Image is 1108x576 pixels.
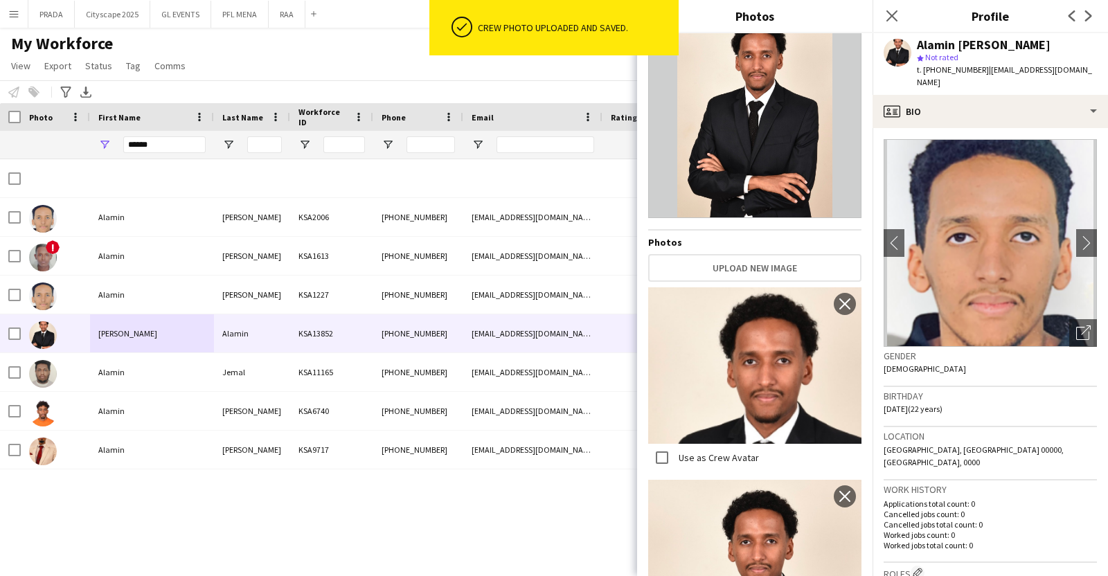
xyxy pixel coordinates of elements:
button: GL EVENTS [150,1,211,28]
div: KSA11165 [290,353,373,391]
div: Alamin [90,353,214,391]
button: Open Filter Menu [98,138,111,151]
div: KSA1227 [290,276,373,314]
div: [PHONE_NUMBER] [373,392,463,430]
input: Email Filter Input [497,136,594,153]
div: KSA6740 [290,392,373,430]
img: Alamin Omar Alamin [29,321,57,349]
div: [PHONE_NUMBER] [373,431,463,469]
span: [DEMOGRAPHIC_DATA] [884,363,966,374]
div: Alamin [90,431,214,469]
span: | [EMAIL_ADDRESS][DOMAIN_NAME] [917,64,1092,87]
div: KSA13852 [290,314,373,352]
div: [EMAIL_ADDRESS][DOMAIN_NAME] [463,198,602,236]
img: Crew avatar [648,10,861,218]
img: Alamin Omar [29,438,57,465]
h4: Photos [648,236,861,249]
p: Worked jobs total count: 0 [884,540,1097,550]
button: Open Filter Menu [382,138,394,151]
h3: Birthday [884,390,1097,402]
div: Alamin [90,392,214,430]
span: Phone [382,112,406,123]
span: View [11,60,30,72]
img: Alamin Jemal [29,360,57,388]
img: Alamin Omar [29,282,57,310]
div: Alamin [214,314,290,352]
div: KSA2006 [290,198,373,236]
span: Photo [29,112,53,123]
a: View [6,57,36,75]
img: Alamin Omar [29,205,57,233]
a: Comms [149,57,191,75]
span: Email [472,112,494,123]
div: Alamin [PERSON_NAME] [917,39,1051,51]
div: [PERSON_NAME] [214,431,290,469]
span: Last Name [222,112,263,123]
div: Alamin [90,276,214,314]
button: Open Filter Menu [472,138,484,151]
button: Open Filter Menu [222,138,235,151]
p: Worked jobs count: 0 [884,530,1097,540]
app-action-btn: Export XLSX [78,84,94,100]
a: Tag [120,57,146,75]
div: [PERSON_NAME] [214,276,290,314]
span: [GEOGRAPHIC_DATA], [GEOGRAPHIC_DATA] 00000, [GEOGRAPHIC_DATA], 0000 [884,444,1064,467]
span: [DATE] (22 years) [884,404,942,414]
div: [PHONE_NUMBER] [373,353,463,391]
img: Alamin Ahmed [29,399,57,426]
div: Bio [873,95,1108,128]
button: PFL MENA [211,1,269,28]
input: Workforce ID Filter Input [323,136,365,153]
img: Crew photo 1143064 [648,287,861,443]
button: Open Filter Menu [298,138,311,151]
div: Open photos pop-in [1069,319,1097,347]
span: Comms [154,60,186,72]
div: [EMAIL_ADDRESS][DOMAIN_NAME] [463,276,602,314]
span: Tag [126,60,141,72]
div: [EMAIL_ADDRESS][DOMAIN_NAME] [463,353,602,391]
span: Workforce ID [298,107,348,127]
h3: Location [884,430,1097,442]
p: Cancelled jobs count: 0 [884,509,1097,519]
button: PRADA [28,1,75,28]
span: First Name [98,112,141,123]
div: [EMAIL_ADDRESS][DOMAIN_NAME] [463,314,602,352]
div: [PERSON_NAME] [214,392,290,430]
button: RAA [269,1,305,28]
span: Rating [611,112,637,123]
div: Alamin [90,237,214,275]
div: [EMAIL_ADDRESS][DOMAIN_NAME] [463,392,602,430]
a: Status [80,57,118,75]
span: ! [46,240,60,254]
div: [EMAIL_ADDRESS][DOMAIN_NAME] [463,237,602,275]
p: Applications total count: 0 [884,498,1097,509]
input: Phone Filter Input [406,136,455,153]
img: Crew avatar or photo [884,139,1097,347]
a: Export [39,57,77,75]
h3: Photos [637,7,873,25]
button: Upload new image [648,254,861,282]
span: Not rated [925,52,958,62]
p: Cancelled jobs total count: 0 [884,519,1097,530]
input: Last Name Filter Input [247,136,282,153]
div: [PHONE_NUMBER] [373,198,463,236]
input: First Name Filter Input [123,136,206,153]
div: [EMAIL_ADDRESS][DOMAIN_NAME] [463,431,602,469]
div: [PERSON_NAME] [90,314,214,352]
label: Use as Crew Avatar [676,451,759,464]
div: [PHONE_NUMBER] [373,314,463,352]
img: Alamin Jamal [29,244,57,271]
span: My Workforce [11,33,113,54]
h3: Profile [873,7,1108,25]
div: KSA1613 [290,237,373,275]
h3: Work history [884,483,1097,496]
div: Alamin [90,198,214,236]
h3: Gender [884,350,1097,362]
button: Cityscape 2025 [75,1,150,28]
div: [PHONE_NUMBER] [373,237,463,275]
div: Crew photo uploaded and saved. [478,21,673,34]
div: Jemal [214,353,290,391]
div: KSA9717 [290,431,373,469]
div: [PHONE_NUMBER] [373,276,463,314]
app-action-btn: Advanced filters [57,84,74,100]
